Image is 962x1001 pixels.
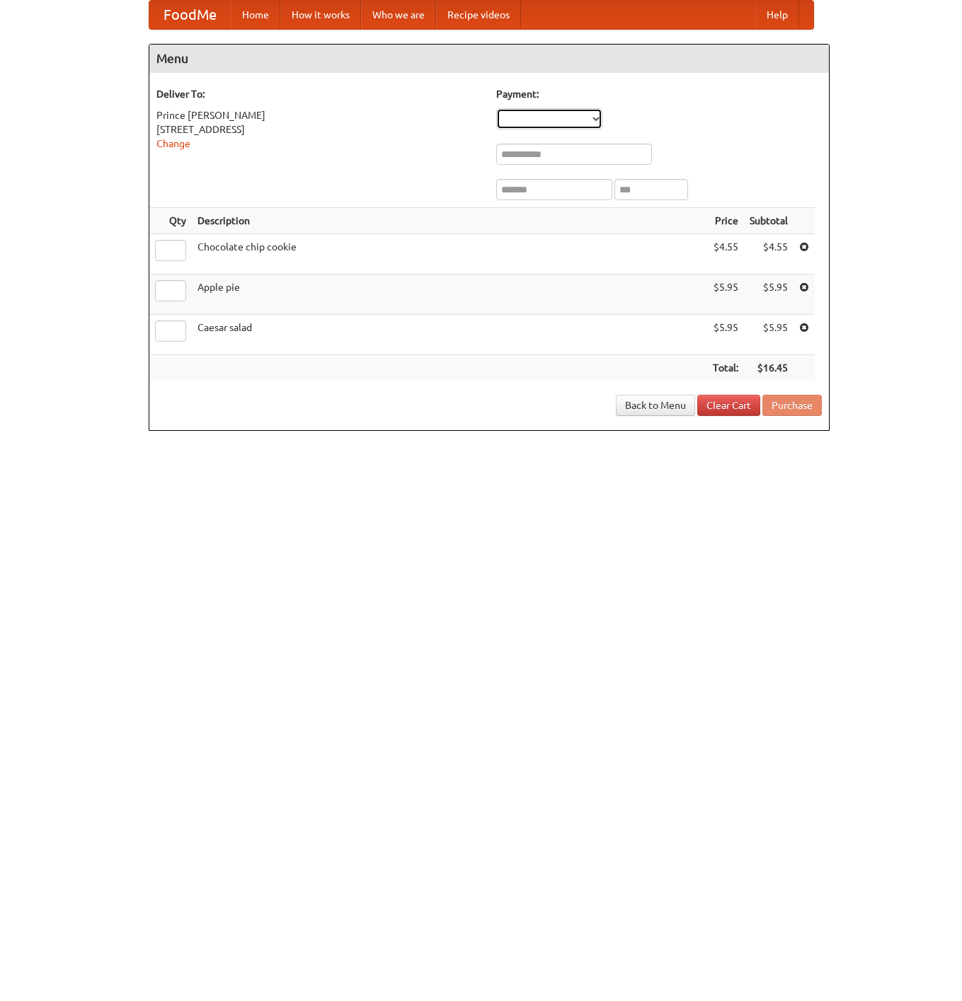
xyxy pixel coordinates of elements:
td: $5.95 [707,274,744,315]
td: $4.55 [707,234,744,274]
a: How it works [280,1,361,29]
a: FoodMe [149,1,231,29]
th: Description [192,208,707,234]
td: Apple pie [192,274,707,315]
td: Chocolate chip cookie [192,234,707,274]
a: Home [231,1,280,29]
a: Change [156,138,190,149]
td: $5.95 [707,315,744,355]
a: Help [755,1,799,29]
td: $4.55 [744,234,794,274]
th: Subtotal [744,208,794,234]
div: [STREET_ADDRESS] [156,122,482,137]
h5: Payment: [496,87,822,101]
a: Who we are [361,1,436,29]
h4: Menu [149,45,829,73]
div: Prince [PERSON_NAME] [156,108,482,122]
button: Purchase [762,395,822,416]
th: $16.45 [744,355,794,381]
th: Qty [149,208,192,234]
td: $5.95 [744,315,794,355]
a: Back to Menu [616,395,695,416]
th: Price [707,208,744,234]
h5: Deliver To: [156,87,482,101]
a: Recipe videos [436,1,521,29]
th: Total: [707,355,744,381]
a: Clear Cart [697,395,760,416]
td: $5.95 [744,274,794,315]
td: Caesar salad [192,315,707,355]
